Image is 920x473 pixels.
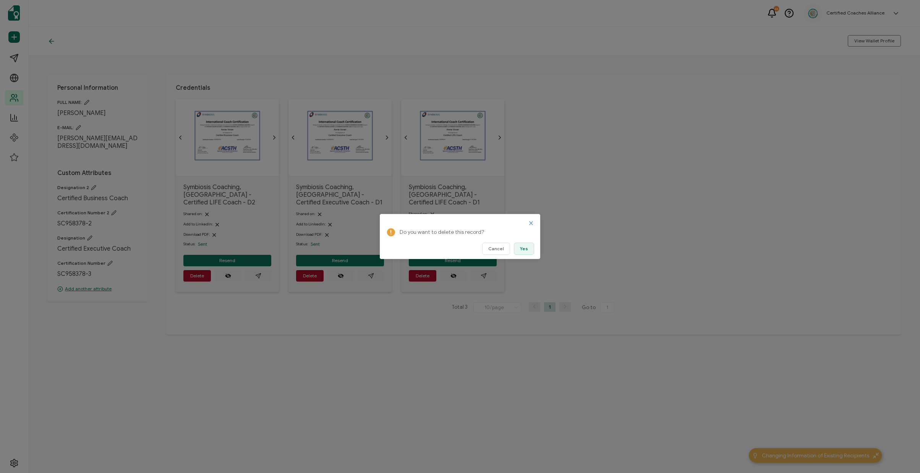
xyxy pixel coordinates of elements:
p: Do you want to delete this record? [400,228,530,237]
button: Cancel [482,243,510,255]
span: Yes [520,246,528,251]
span: Cancel [488,246,504,251]
button: Yes [514,243,534,255]
iframe: Chat Widget [882,436,920,473]
button: Close [528,220,534,226]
